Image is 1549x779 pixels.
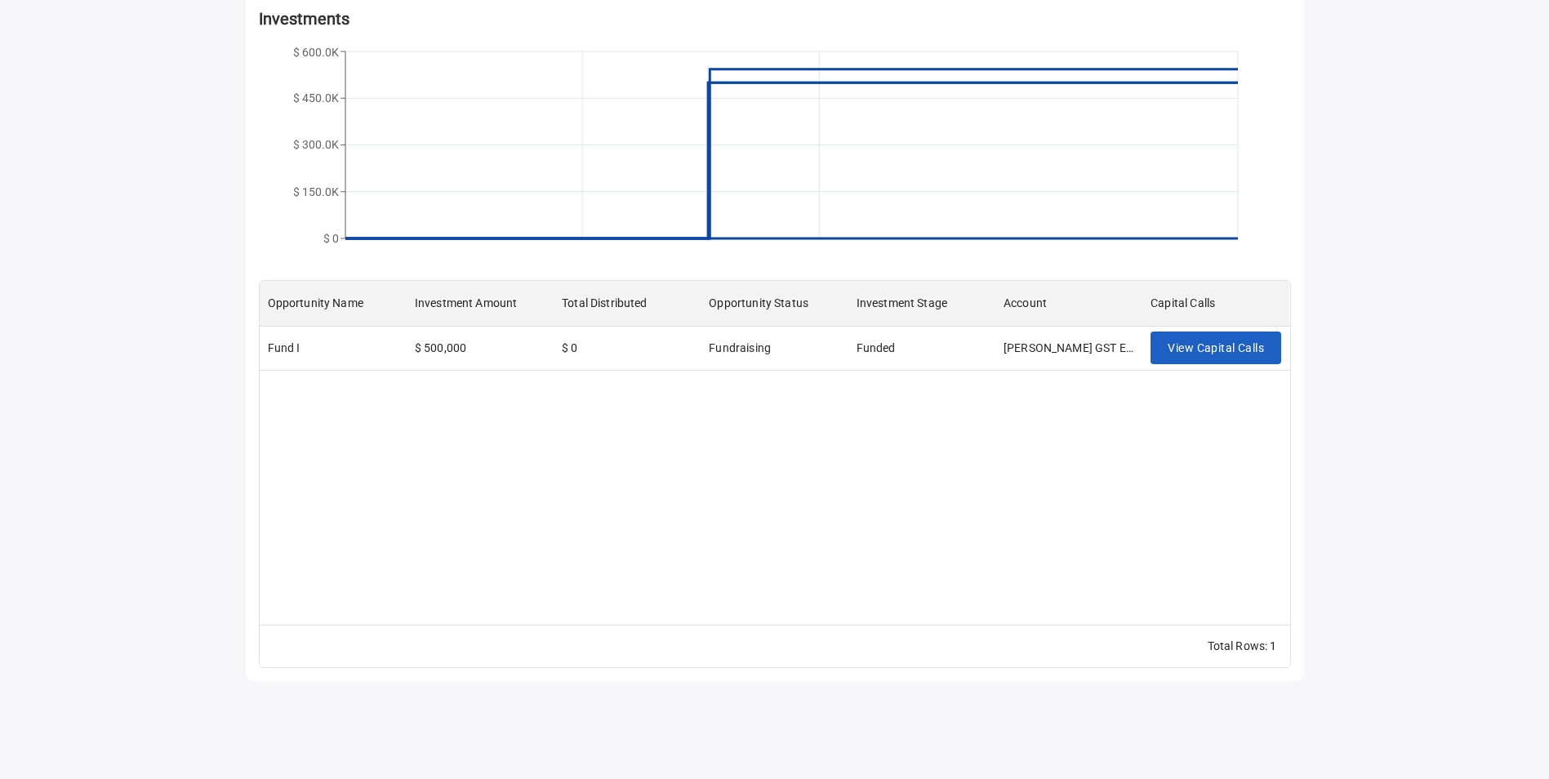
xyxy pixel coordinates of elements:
div: Winston Z Ibrahim GST Exempt Trust UAD 12/14/12 [1004,340,1134,356]
div: Opportunity Name [260,280,407,326]
div: Funded [857,340,896,356]
tspan: $ 150.0K [293,185,339,198]
div: $ 0 [562,340,577,356]
div: Investment Amount [407,280,554,326]
div: Fund I [268,340,300,356]
div: Capital Calls [1142,280,1289,326]
button: View Capital Calls [1151,332,1281,365]
div: Total Rows: 1 [1208,638,1277,654]
div: Investment Stage [848,280,995,326]
div: Account [1004,280,1047,326]
div: Capital Calls [1151,280,1215,326]
tspan: $ 450.0K [293,91,339,105]
div: $ 500,000 [415,340,466,356]
h5: Investments [259,9,1291,29]
tspan: $ 600.0K [293,46,339,59]
div: Investment Stage [857,280,947,326]
tspan: $ 0 [323,232,339,245]
span: View Capital Calls [1168,338,1264,358]
div: Investment Amount [415,280,518,326]
div: Opportunity Status [709,280,808,326]
div: Account [995,280,1142,326]
div: Total Distributed [554,280,701,326]
div: Opportunity Name [268,280,363,326]
div: Opportunity Status [701,280,848,326]
div: Fundraising [709,340,771,356]
tspan: $ 300.0K [293,138,339,151]
div: Total Distributed [562,280,648,326]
